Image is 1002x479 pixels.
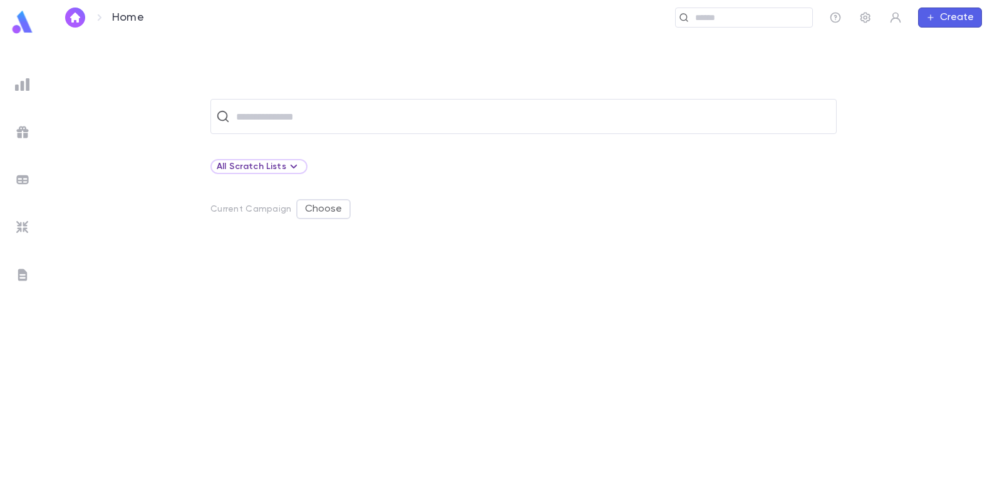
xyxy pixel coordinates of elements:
div: All Scratch Lists [210,159,307,174]
img: letters_grey.7941b92b52307dd3b8a917253454ce1c.svg [15,267,30,282]
img: home_white.a664292cf8c1dea59945f0da9f25487c.svg [68,13,83,23]
img: imports_grey.530a8a0e642e233f2baf0ef88e8c9fcb.svg [15,220,30,235]
p: Current Campaign [210,204,291,214]
img: reports_grey.c525e4749d1bce6a11f5fe2a8de1b229.svg [15,77,30,92]
button: Create [918,8,982,28]
img: logo [10,10,35,34]
p: Home [112,11,144,24]
img: campaigns_grey.99e729a5f7ee94e3726e6486bddda8f1.svg [15,125,30,140]
button: Choose [296,199,351,219]
div: All Scratch Lists [217,159,301,174]
img: batches_grey.339ca447c9d9533ef1741baa751efc33.svg [15,172,30,187]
